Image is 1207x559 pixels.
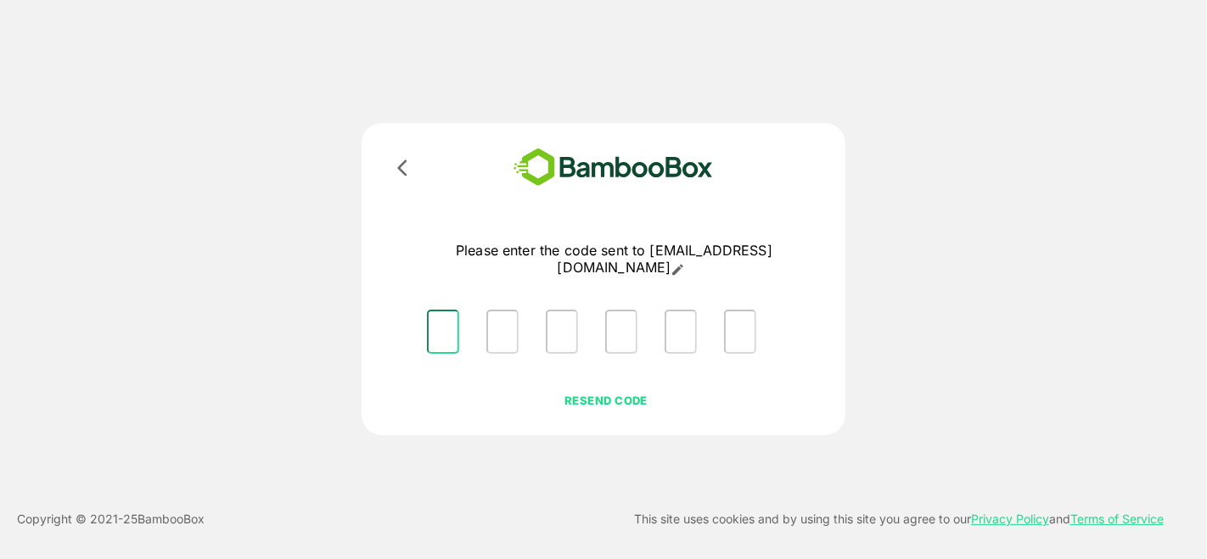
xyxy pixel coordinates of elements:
p: Copyright © 2021- 25 BambooBox [17,509,205,529]
p: This site uses cookies and by using this site you agree to our and [634,509,1164,529]
input: Please enter OTP character 4 [605,310,637,354]
a: Terms of Service [1070,511,1164,526]
input: Please enter OTP character 3 [546,310,578,354]
img: bamboobox [489,143,738,192]
p: RESEND CODE [509,391,704,410]
input: Please enter OTP character 6 [724,310,756,354]
input: Please enter OTP character 5 [665,310,697,354]
p: Please enter the code sent to [EMAIL_ADDRESS][DOMAIN_NAME] [413,243,815,276]
a: Privacy Policy [971,511,1049,526]
input: Please enter OTP character 2 [486,310,519,354]
button: RESEND CODE [508,388,705,413]
input: Please enter OTP character 1 [427,310,459,354]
